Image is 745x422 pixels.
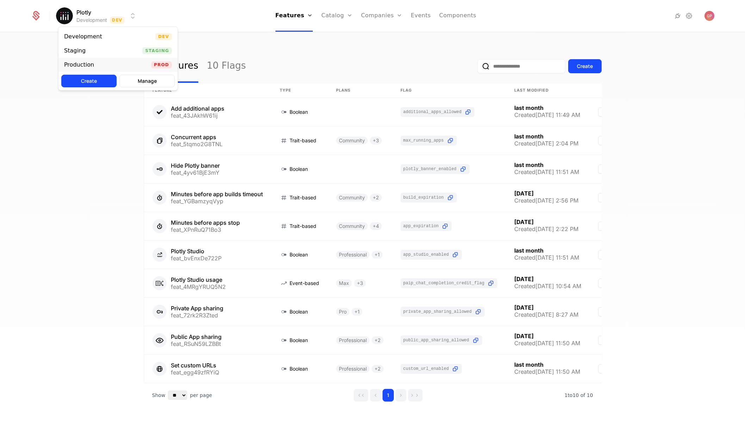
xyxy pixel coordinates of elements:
[598,136,609,145] button: Select action
[598,279,609,288] button: Select action
[119,75,175,87] button: Manage
[58,26,178,91] div: Select environment
[598,307,609,316] button: Select action
[155,33,172,40] span: Dev
[142,47,172,54] span: Staging
[598,364,609,373] button: Select action
[598,336,609,345] button: Select action
[151,61,172,68] span: Prod
[61,75,117,87] button: Create
[64,62,94,68] div: Production
[64,48,86,54] div: Staging
[598,222,609,231] button: Select action
[598,165,609,174] button: Select action
[598,107,609,117] button: Select action
[598,193,609,202] button: Select action
[598,250,609,259] button: Select action
[64,34,102,39] div: Development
